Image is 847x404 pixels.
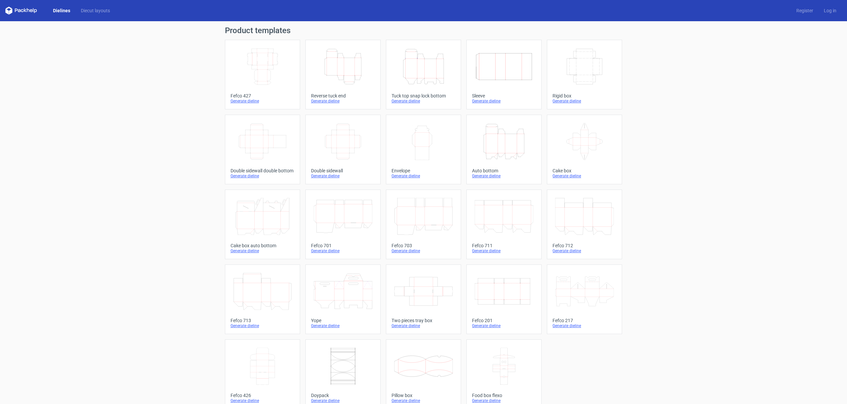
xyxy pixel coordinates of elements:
div: Generate dieline [392,248,455,254]
div: Doypack [311,393,375,398]
div: Generate dieline [311,98,375,104]
a: Dielines [48,7,76,14]
div: Tuck top snap lock bottom [392,93,455,98]
div: Generate dieline [553,323,616,328]
div: Fefco 217 [553,318,616,323]
div: Generate dieline [392,173,455,179]
div: Double sidewall [311,168,375,173]
div: Generate dieline [472,323,536,328]
a: YopeGenerate dieline [305,264,381,334]
div: Generate dieline [472,248,536,254]
div: Fefco 427 [231,93,294,98]
a: Fefco 703Generate dieline [386,190,461,259]
div: Auto bottom [472,168,536,173]
div: Fefco 426 [231,393,294,398]
div: Generate dieline [311,248,375,254]
div: Two pieces tray box [392,318,455,323]
a: Log in [819,7,842,14]
div: Generate dieline [472,173,536,179]
div: Pillow box [392,393,455,398]
div: Generate dieline [311,398,375,403]
a: Cake box auto bottomGenerate dieline [225,190,300,259]
a: SleeveGenerate dieline [466,40,542,109]
a: Fefco 713Generate dieline [225,264,300,334]
a: Two pieces tray boxGenerate dieline [386,264,461,334]
div: Generate dieline [311,173,375,179]
div: Fefco 701 [311,243,375,248]
a: Double sidewall double bottomGenerate dieline [225,115,300,184]
div: Yope [311,318,375,323]
div: Generate dieline [231,98,294,104]
a: Cake boxGenerate dieline [547,115,622,184]
div: Generate dieline [472,398,536,403]
div: Generate dieline [392,98,455,104]
div: Double sidewall double bottom [231,168,294,173]
div: Fefco 713 [231,318,294,323]
a: Double sidewallGenerate dieline [305,115,381,184]
a: Auto bottomGenerate dieline [466,115,542,184]
div: Sleeve [472,93,536,98]
div: Generate dieline [553,173,616,179]
div: Fefco 711 [472,243,536,248]
a: Tuck top snap lock bottomGenerate dieline [386,40,461,109]
a: Fefco 217Generate dieline [547,264,622,334]
h1: Product templates [225,27,622,34]
div: Cake box auto bottom [231,243,294,248]
div: Generate dieline [311,323,375,328]
a: Fefco 701Generate dieline [305,190,381,259]
div: Rigid box [553,93,616,98]
div: Food box flexo [472,393,536,398]
div: Generate dieline [392,323,455,328]
div: Reverse tuck end [311,93,375,98]
div: Cake box [553,168,616,173]
a: Fefco 427Generate dieline [225,40,300,109]
a: Fefco 712Generate dieline [547,190,622,259]
a: EnvelopeGenerate dieline [386,115,461,184]
div: Fefco 703 [392,243,455,248]
div: Generate dieline [553,248,616,254]
a: Fefco 711Generate dieline [466,190,542,259]
a: Register [791,7,819,14]
a: Rigid boxGenerate dieline [547,40,622,109]
div: Generate dieline [553,98,616,104]
div: Generate dieline [231,398,294,403]
div: Generate dieline [231,248,294,254]
a: Fefco 201Generate dieline [466,264,542,334]
div: Fefco 201 [472,318,536,323]
a: Diecut layouts [76,7,115,14]
div: Generate dieline [231,173,294,179]
div: Envelope [392,168,455,173]
div: Generate dieline [392,398,455,403]
a: Reverse tuck endGenerate dieline [305,40,381,109]
div: Fefco 712 [553,243,616,248]
div: Generate dieline [231,323,294,328]
div: Generate dieline [472,98,536,104]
